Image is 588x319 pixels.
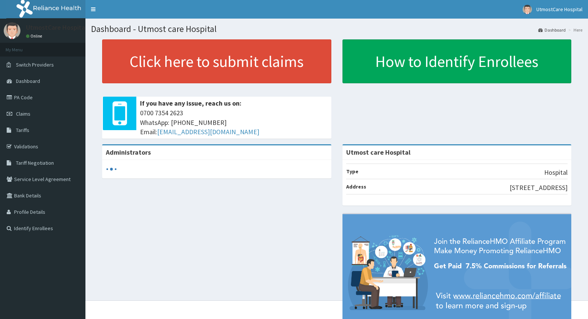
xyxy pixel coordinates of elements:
[91,24,582,34] h1: Dashboard - Utmost care Hospital
[157,128,259,136] a: [EMAIL_ADDRESS][DOMAIN_NAME]
[16,127,29,133] span: Tariffs
[26,33,44,39] a: Online
[538,27,566,33] a: Dashboard
[346,183,366,190] b: Address
[566,27,582,33] li: Here
[16,61,54,68] span: Switch Providers
[26,24,87,31] p: UtmostCare Hospital
[140,108,328,137] span: 0700 7354 2623 WhatsApp: [PHONE_NUMBER] Email:
[510,183,568,193] p: [STREET_ADDRESS]
[102,39,331,83] a: Click here to submit claims
[536,6,582,13] span: UtmostCare Hospital
[16,110,30,117] span: Claims
[346,168,358,175] b: Type
[16,159,54,166] span: Tariff Negotiation
[346,148,410,157] strong: Utmost care Hospital
[342,39,572,83] a: How to Identify Enrollees
[544,168,568,177] p: Hospital
[523,5,532,14] img: User Image
[4,22,20,39] img: User Image
[106,164,117,175] svg: audio-loading
[140,99,241,107] b: If you have any issue, reach us on:
[106,148,151,157] b: Administrators
[16,78,40,84] span: Dashboard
